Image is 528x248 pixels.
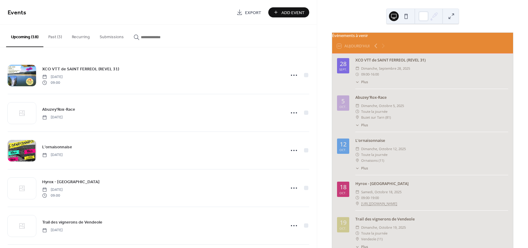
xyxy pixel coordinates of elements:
span: 09:00 [361,71,369,77]
span: Toute la journée [361,230,387,236]
div: Événements à venir [332,33,513,39]
div: ​ [355,224,359,230]
span: L'ornaisonnaise [42,144,72,150]
div: ​ [355,157,359,163]
div: ​ [355,166,359,171]
span: [DATE] [42,187,63,193]
div: oct. [339,105,346,108]
span: 19:00 [371,195,379,201]
span: Export [245,9,261,16]
div: oct. [339,227,346,230]
div: Trail des vignerons de Vendeole [355,216,508,222]
div: ​ [355,71,359,77]
div: ​ [355,230,359,236]
span: dimanche, septembre 28, 2025 [361,65,410,71]
div: ​ [355,65,359,71]
button: ​Plus [355,123,368,128]
span: Toute la journée [361,109,387,114]
button: Add Event [268,7,309,17]
button: ​Plus [355,166,368,171]
span: Plus [361,80,368,85]
div: ​ [355,195,359,201]
div: 28 [340,61,346,67]
div: Abuzey'Rox-Race [355,94,508,100]
div: L'ornaisonnaise [355,138,508,143]
span: 16:00 [371,71,379,77]
span: samedi, octobre 18, 2025 [361,189,402,195]
span: [DATE] [42,152,63,158]
span: - [369,195,371,201]
div: 12 [340,141,346,147]
div: ​ [355,189,359,195]
div: ​ [355,80,359,85]
button: ​Plus [355,80,368,85]
div: oct. [339,148,346,151]
a: Hyrox - [GEOGRAPHIC_DATA] [42,178,100,185]
div: 5 [341,98,345,104]
div: Hyrox - [GEOGRAPHIC_DATA] [355,181,508,187]
div: ​ [355,146,359,152]
div: XCO VTT de SAINT FERREOL (REVEL 31) [355,57,508,63]
div: ​ [355,201,359,206]
span: dimanche, octobre 12, 2025 [361,146,406,152]
div: oct. [339,191,346,194]
span: XCO VTT de SAINT FERREOL (REVEL 31) [42,66,119,72]
div: 18 [340,184,346,190]
div: 19 [340,220,346,226]
span: - [369,71,371,77]
span: 09:00 [42,193,63,198]
a: Abuzey'Rox-Race [42,106,75,113]
span: [DATE] [42,74,63,80]
div: ​ [355,236,359,242]
button: Upcoming (18) [6,25,43,47]
a: Trail des vignerons de Vendeole [42,219,102,226]
a: XCO VTT de SAINT FERREOL (REVEL 31) [42,65,119,72]
span: Buzet sur Tarn (81) [361,114,391,120]
span: Plus [361,166,368,171]
button: Recurring [67,25,95,46]
span: 09:00 [361,195,369,201]
div: sept. [339,68,347,71]
span: Toute la journée [361,152,387,157]
span: dimanche, octobre 19, 2025 [361,224,406,230]
button: Past (3) [43,25,67,46]
span: Plus [361,123,368,128]
div: ​ [355,109,359,114]
button: Submissions [95,25,129,46]
span: Vendeole (11) [361,236,383,242]
span: [DATE] [42,115,63,120]
span: dimanche, octobre 5, 2025 [361,103,404,109]
span: Ornaisons (11) [361,157,384,163]
span: Events [8,7,26,19]
a: L'ornaisonnaise [42,143,72,150]
div: ​ [355,123,359,128]
a: Export [232,7,266,17]
a: [URL][DOMAIN_NAME] [361,201,397,206]
div: ​ [355,152,359,157]
span: 09:00 [42,80,63,85]
div: ​ [355,103,359,109]
div: ​ [355,114,359,120]
span: Add Event [281,9,305,16]
span: Hyrox - [GEOGRAPHIC_DATA] [42,179,100,185]
span: [DATE] [42,228,63,233]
